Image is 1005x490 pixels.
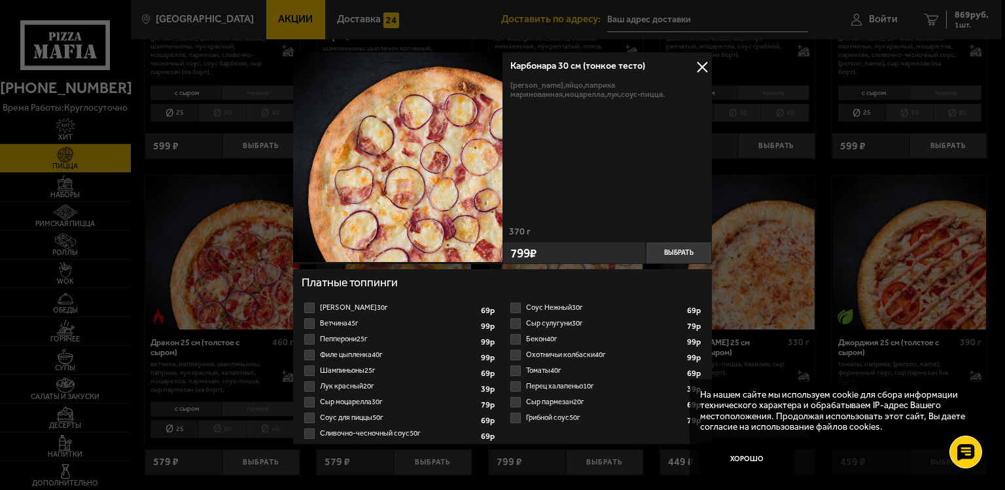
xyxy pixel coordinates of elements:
[293,52,502,262] img: Карбонара 30 см (тонкое тесто)
[302,426,497,442] label: Сливочно-чесночный соус 50г
[481,369,497,378] strong: 69 р
[302,300,497,316] label: [PERSON_NAME] 30г
[302,379,497,394] label: Лук красный 20г
[302,347,497,363] label: Филе цыпленка 40г
[687,417,703,425] strong: 79 р
[302,363,497,379] label: Шампиньоны 25г
[508,410,703,426] label: Грибной соус 50г
[502,227,712,242] div: 370 г
[508,347,703,363] li: Охотничьи колбаски
[687,401,703,409] strong: 69 р
[508,347,703,363] label: Охотничьи колбаски 40г
[481,385,497,394] strong: 39 р
[510,62,704,71] h3: Карбонара 30 см (тонкое тесто)
[302,410,497,426] label: Соус для пиццы 50г
[481,354,497,362] strong: 99 р
[302,379,497,394] li: Лук красный
[510,81,704,99] p: [PERSON_NAME], яйцо, паприка маринованная, моцарелла, лук, соус-пицца.
[481,401,497,409] strong: 79 р
[700,390,973,433] p: На нашем сайте мы используем cookie для сбора информации технического характера и обрабатываем IP...
[508,300,703,316] label: Соус Нежный 30г
[302,300,497,316] li: Соус Деликатес
[510,247,537,259] span: 799 ₽
[481,322,497,331] strong: 99 р
[687,354,703,362] strong: 99 р
[481,307,497,315] strong: 69 р
[508,394,703,410] label: Сыр пармезан 20г
[302,316,497,331] label: Ветчина 45г
[302,394,497,410] li: Сыр моцарелла
[508,331,703,347] li: Бекон
[302,316,497,331] li: Ветчина
[508,300,703,316] li: Соус Нежный
[302,363,497,379] li: Шампиньоны
[508,410,703,426] li: Грибной соус
[508,316,703,331] label: Сыр сулугуни 30г
[302,331,497,347] label: Пепперони 25г
[508,379,703,394] li: Перец халапеньо
[302,394,497,410] label: Сыр моцарелла 30г
[646,242,712,264] button: Выбрать
[687,369,703,378] strong: 69 р
[481,417,497,425] strong: 69 р
[508,394,703,410] li: Сыр пармезан
[508,363,703,379] label: Томаты 40г
[687,307,703,315] strong: 69 р
[687,385,703,394] strong: 39 р
[700,443,794,474] button: Хорошо
[508,363,703,379] li: Томаты
[302,347,497,363] li: Филе цыпленка
[481,338,497,347] strong: 99 р
[508,379,703,394] label: Перец халапеньо 10г
[302,274,703,293] h4: Платные топпинги
[302,410,497,426] li: Соус для пиццы
[302,426,497,442] li: Сливочно-чесночный соус
[481,432,497,441] strong: 69 р
[687,338,703,347] strong: 99 р
[508,331,703,347] label: Бекон 40г
[508,316,703,331] li: Сыр сулугуни
[687,322,703,331] strong: 79 р
[302,331,497,347] li: Пепперони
